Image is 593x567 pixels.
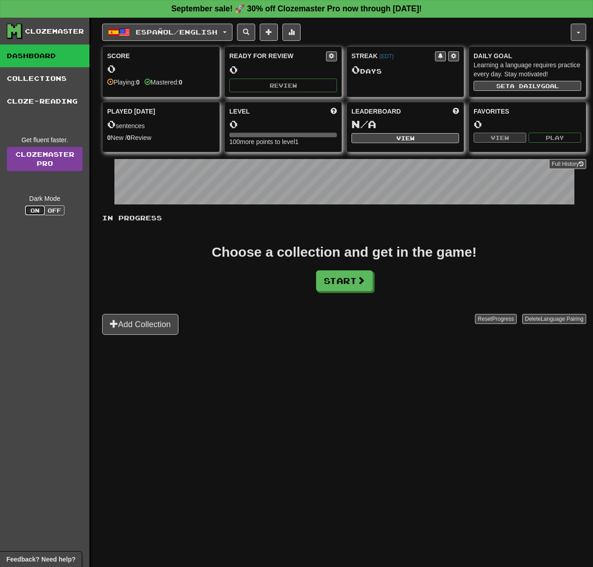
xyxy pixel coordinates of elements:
[44,205,64,215] button: Off
[453,107,459,116] span: This week in points, UTC
[179,79,183,86] strong: 0
[229,137,337,146] div: 100 more points to level 1
[136,79,140,86] strong: 0
[379,53,394,60] a: (EDT)
[136,28,217,36] span: Español / English
[25,205,45,215] button: On
[102,314,178,335] button: Add Collection
[351,107,401,116] span: Leaderboard
[229,79,337,92] button: Review
[107,133,215,142] div: New / Review
[541,316,583,322] span: Language Pairing
[474,60,581,79] div: Learning a language requires practice every day. Stay motivated!
[107,118,116,130] span: 0
[212,245,476,259] div: Choose a collection and get in the game!
[237,24,255,41] button: Search sentences
[475,314,516,324] button: ResetProgress
[7,147,83,171] a: ClozemasterPro
[171,4,422,13] strong: September sale! 🚀 30% off Clozemaster Pro now through [DATE]!
[351,63,360,76] span: 0
[229,51,326,60] div: Ready for Review
[25,27,84,36] div: Clozemaster
[107,78,140,87] div: Playing:
[522,314,586,324] button: DeleteLanguage Pairing
[474,107,581,116] div: Favorites
[127,134,131,141] strong: 0
[107,107,155,116] span: Played [DATE]
[6,555,75,564] span: Open feedback widget
[107,134,111,141] strong: 0
[7,135,83,144] div: Get fluent faster.
[102,24,232,41] button: Español/English
[474,119,581,130] div: 0
[351,64,459,76] div: Day s
[474,51,581,60] div: Daily Goal
[474,133,526,143] button: View
[107,119,215,130] div: sentences
[351,118,376,130] span: N/A
[549,159,586,169] button: Full History
[260,24,278,41] button: Add sentence to collection
[102,214,586,223] p: In Progress
[510,83,541,89] span: a daily
[316,270,373,291] button: Start
[229,107,250,116] span: Level
[282,24,301,41] button: More stats
[144,78,183,87] div: Mastered:
[229,119,337,130] div: 0
[107,63,215,75] div: 0
[492,316,514,322] span: Progress
[351,51,435,60] div: Streak
[474,81,581,91] button: Seta dailygoal
[107,51,215,60] div: Score
[351,133,459,143] button: View
[529,133,581,143] button: Play
[229,64,337,75] div: 0
[7,194,83,203] div: Dark Mode
[331,107,337,116] span: Score more points to level up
